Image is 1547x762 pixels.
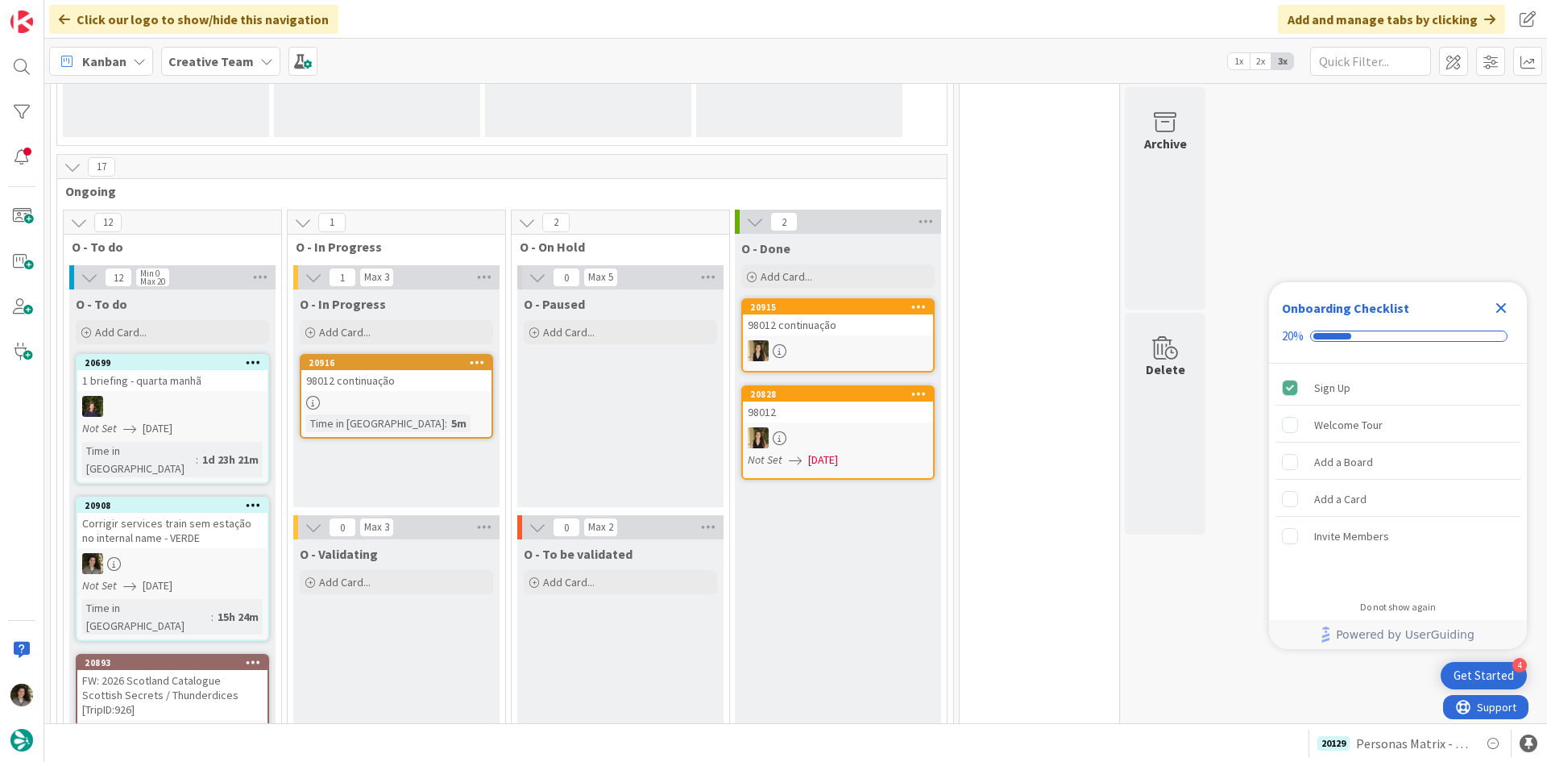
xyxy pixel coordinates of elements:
span: Powered by UserGuiding [1336,625,1474,644]
div: Max 20 [140,277,165,285]
div: 4 [1512,658,1527,672]
div: 20915 [750,302,933,313]
input: Quick Filter... [1310,47,1431,76]
div: Footer [1269,620,1527,649]
div: Add a Board [1314,452,1373,472]
div: Corrigir services train sem estação no internal name - VERDE [77,513,268,548]
div: Do not show again [1360,601,1436,614]
div: 20828 [750,389,933,400]
span: [DATE] [143,577,172,594]
div: SP [743,340,933,361]
span: : [196,451,198,468]
span: Add Card... [543,575,595,589]
span: O - In Progress [300,296,386,312]
i: Not Set [82,421,117,435]
span: [DATE] [143,420,172,437]
div: 20915 [743,300,933,314]
span: Add Card... [319,325,371,339]
div: Open Get Started checklist, remaining modules: 4 [1441,662,1527,689]
div: Max 5 [588,273,613,281]
div: 20828 [743,387,933,402]
div: Time in [GEOGRAPHIC_DATA] [82,442,196,477]
span: 12 [105,268,132,287]
i: Not Set [82,578,117,593]
div: 20893 [77,656,268,670]
span: O - In Progress [296,239,485,255]
span: O - Validating [300,546,378,562]
span: 3x [1271,53,1293,69]
div: Max 3 [364,523,389,531]
span: Personas Matrix - Definir Locations [GEOGRAPHIC_DATA] [1356,734,1470,753]
div: 20916 [301,356,491,370]
div: 20908 [77,498,268,513]
div: 20699 [85,357,268,369]
div: 20129 [1317,736,1350,751]
b: Creative Team [168,53,254,69]
div: Add a Card is incomplete. [1275,481,1520,517]
div: Time in [GEOGRAPHIC_DATA] [306,414,445,432]
span: 2 [770,212,798,231]
span: O - On Hold [520,239,709,255]
div: 206991 briefing - quarta manhã [77,356,268,391]
div: SP [743,427,933,448]
span: 0 [329,518,356,537]
span: Add Card... [543,325,595,339]
i: Not Set [748,452,782,467]
span: : [211,608,214,626]
a: Powered by UserGuiding [1277,620,1519,649]
span: [DATE] [808,452,838,468]
img: SP [748,340,769,361]
div: Sign Up is complete. [1275,370,1520,406]
div: 15h 24m [214,608,263,626]
div: 20893FW: 2026 Scotland Catalogue Scottish Secrets / Thunderdices [TripID:926] [77,656,268,720]
div: Delete [1146,360,1185,379]
div: Checklist progress: 20% [1282,329,1514,344]
span: Add Card... [95,325,147,339]
img: MS [10,684,33,706]
div: 98012 continuação [301,370,491,391]
a: 2091598012 continuaçãoSP [741,298,935,373]
span: 2 [542,213,570,232]
span: 2x [1250,53,1271,69]
div: 98012 continuação [743,314,933,335]
span: 17 [88,157,115,177]
span: Add Card... [761,269,812,284]
div: Time in [GEOGRAPHIC_DATA] [82,599,211,635]
div: 5m [447,414,471,432]
span: 0 [553,268,580,287]
div: 98012 [743,402,933,423]
div: Invite Members is incomplete. [1275,518,1520,554]
a: 2082898012SPNot Set[DATE] [741,385,935,480]
div: Max 2 [588,523,613,531]
img: SP [748,427,769,448]
a: 206991 briefing - quarta manhãMCNot Set[DATE]Time in [GEOGRAPHIC_DATA]:1d 23h 21m [76,354,269,484]
div: Checklist items [1269,364,1527,590]
span: Add Card... [319,575,371,589]
div: Max 3 [364,273,389,281]
div: Invite Members [1314,527,1389,546]
div: 1d 23h 21m [198,451,263,468]
span: O - To be validated [524,546,632,562]
div: Get Started [1454,668,1514,684]
div: 20916 [309,357,491,369]
span: 1x [1228,53,1250,69]
div: Min 0 [140,269,160,277]
div: 2091698012 continuação [301,356,491,391]
div: 20908Corrigir services train sem estação no internal name - VERDE [77,498,268,548]
span: O - To do [76,296,127,312]
div: Add and manage tabs by clicking [1278,5,1505,34]
img: MC [82,396,103,417]
span: 1 [329,268,356,287]
div: 20893 [85,657,268,668]
span: Support [34,2,73,22]
div: Onboarding Checklist [1282,298,1409,318]
span: : [445,414,447,432]
div: MS [77,553,268,574]
img: MS [82,553,103,574]
a: 20908Corrigir services train sem estação no internal name - VERDEMSNot Set[DATE]Time in [GEOGRAPH... [76,497,269,641]
div: 2082898012 [743,387,933,423]
div: 20908 [85,500,268,511]
div: Sign Up [1314,378,1350,398]
div: FW: 2026 Scotland Catalogue Scottish Secrets / Thunderdices [TripID:926] [77,670,268,720]
span: Kanban [82,52,126,71]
